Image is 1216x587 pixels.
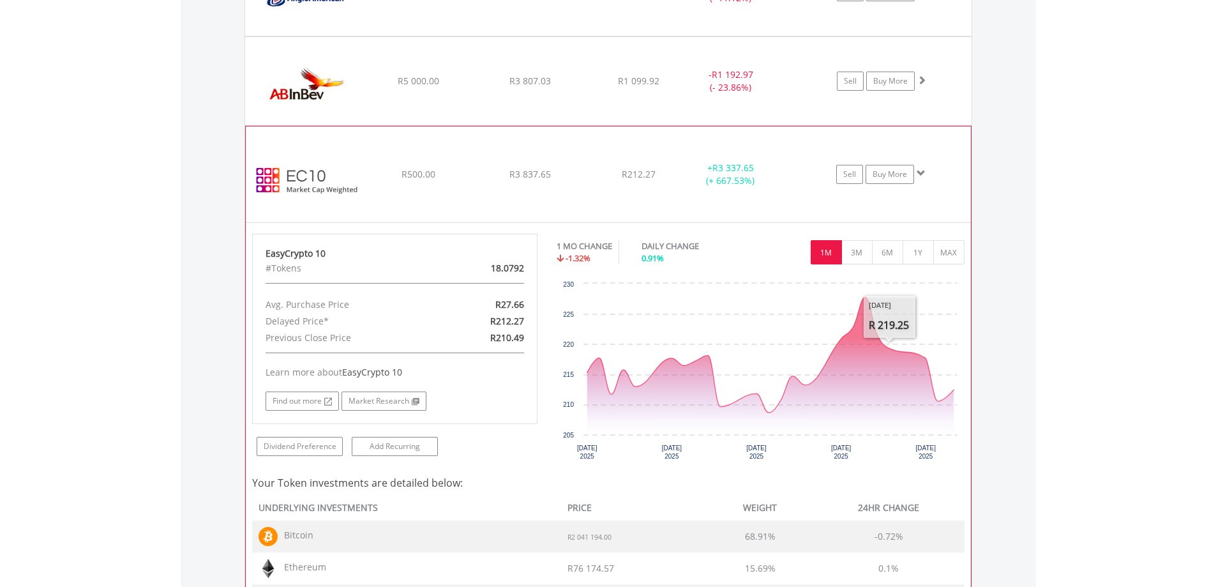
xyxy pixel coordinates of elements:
[563,281,574,288] text: 230
[252,497,561,521] th: UNDERLYING INVESTMENTS
[563,401,574,408] text: 210
[342,392,426,411] a: Market Research
[712,162,754,174] span: R3 337.65
[567,533,612,542] span: R2 041 194.00
[872,240,903,264] button: 6M
[563,311,574,318] text: 225
[841,240,873,264] button: 3M
[557,277,964,469] svg: Interactive chart
[561,497,707,521] th: PRICE
[831,445,852,460] text: [DATE] 2025
[490,315,524,327] span: R212.27
[567,562,614,574] span: R76 174.57
[259,527,278,546] img: TOKEN.BTC.png
[441,260,534,277] div: 18.0792
[563,341,574,348] text: 220
[251,53,361,122] img: EQU.ZA.ANH.png
[278,529,313,541] span: Bitcoin
[707,497,813,521] th: WEIGHT
[256,296,441,313] div: Avg. Purchase Price
[252,142,362,219] img: EC10.EC.EC10.png
[557,240,612,252] div: 1 MO CHANGE
[622,168,656,180] span: R212.27
[866,72,915,91] a: Buy More
[662,445,682,460] text: [DATE] 2025
[566,252,590,264] span: -1.32%
[252,475,965,491] h4: Your Token investments are detailed below:
[813,521,964,553] td: -0.72%
[509,168,551,180] span: R3 837.65
[866,165,914,184] a: Buy More
[683,68,779,94] div: - (- 23.86%)
[509,75,551,87] span: R3 807.03
[707,521,813,553] td: 68.91%
[577,445,597,460] text: [DATE] 2025
[746,445,767,460] text: [DATE] 2025
[266,366,525,379] div: Learn more about
[642,240,744,252] div: DAILY CHANGE
[712,68,753,80] span: R1 192.97
[342,366,402,378] span: EasyCrypto 10
[266,392,339,411] a: Find out more
[257,437,343,456] a: Dividend Preference
[256,330,441,346] div: Previous Close Price
[682,162,778,187] div: + (+ 667.53%)
[402,168,435,180] span: R500.00
[933,240,965,264] button: MAX
[916,445,936,460] text: [DATE] 2025
[278,561,326,573] span: Ethereum
[557,277,965,469] div: Chart. Highcharts interactive chart.
[707,553,813,584] td: 15.69%
[495,298,524,310] span: R27.66
[811,240,842,264] button: 1M
[256,313,441,330] div: Delayed Price*
[266,247,525,260] div: EasyCrypto 10
[836,165,863,184] a: Sell
[490,332,524,344] span: R210.49
[563,371,574,378] text: 215
[259,559,278,578] img: TOKEN.ETH.png
[813,553,964,584] td: 0.1%
[837,72,864,91] a: Sell
[352,437,438,456] a: Add Recurring
[256,260,441,277] div: #Tokens
[813,497,964,521] th: 24HR CHANGE
[563,432,574,439] text: 205
[398,75,439,87] span: R5 000.00
[618,75,659,87] span: R1 099.92
[903,240,934,264] button: 1Y
[642,252,664,264] span: 0.91%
